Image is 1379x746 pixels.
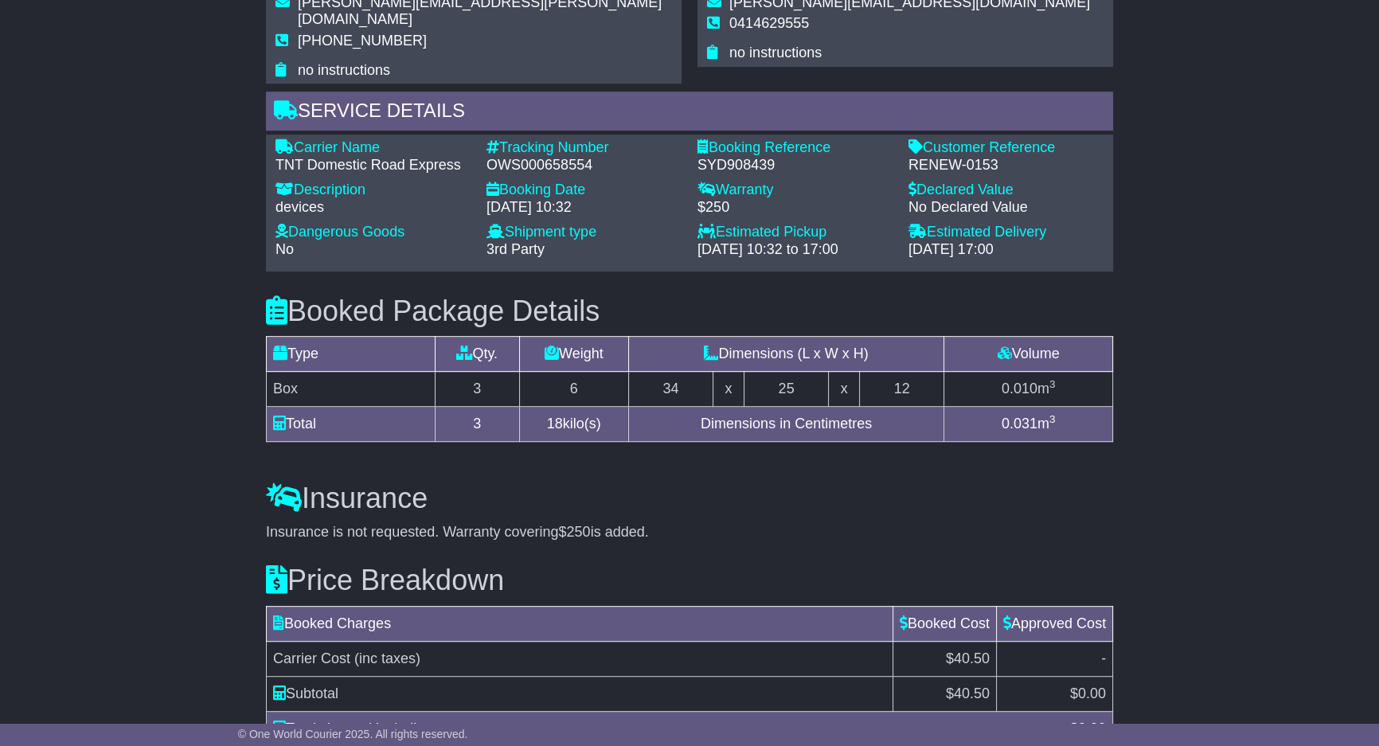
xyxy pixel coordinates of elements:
[266,482,1113,514] h3: Insurance
[1049,378,1056,390] sup: 3
[996,676,1112,711] td: $
[908,241,1104,259] div: [DATE] 17:00
[298,33,427,49] span: [PHONE_NUMBER]
[893,606,996,641] td: Booked Cost
[744,372,829,407] td: 25
[908,199,1104,217] div: No Declared Value
[908,224,1104,241] div: Estimated Delivery
[628,337,943,372] td: Dimensions (L x W x H)
[893,676,996,711] td: $
[697,139,893,157] div: Booking Reference
[266,92,1113,135] div: Service Details
[275,139,471,157] div: Carrier Name
[486,241,545,257] span: 3rd Party
[1078,721,1106,736] span: 0.00
[628,407,943,442] td: Dimensions in Centimetres
[275,182,471,199] div: Description
[238,728,468,740] span: © One World Courier 2025. All rights reserved.
[486,199,682,217] div: [DATE] 10:32
[354,650,420,666] span: (inc taxes)
[628,372,713,407] td: 34
[1002,416,1037,432] span: 0.031
[266,295,1113,327] h3: Booked Package Details
[273,650,350,666] span: Carrier Cost
[486,224,682,241] div: Shipment type
[1101,650,1106,666] span: -
[697,199,893,217] div: $250
[954,685,990,701] span: 40.50
[729,15,809,31] span: 0414629555
[729,45,822,61] span: no instructions
[1002,381,1037,396] span: 0.010
[860,372,944,407] td: 12
[1078,685,1106,701] span: 0.00
[697,241,893,259] div: [DATE] 10:32 to 17:00
[944,372,1113,407] td: m
[547,416,563,432] span: 18
[908,182,1104,199] div: Declared Value
[266,564,1113,596] h3: Price Breakdown
[265,718,1062,740] div: Total charged including taxes
[519,407,628,442] td: kilo(s)
[996,606,1112,641] td: Approved Cost
[559,524,591,540] span: $250
[713,372,744,407] td: x
[908,157,1104,174] div: RENEW-0153
[1062,718,1114,740] div: $
[486,157,682,174] div: OWS000658554
[697,157,893,174] div: SYD908439
[944,407,1113,442] td: m
[435,407,519,442] td: 3
[267,606,893,641] td: Booked Charges
[908,139,1104,157] div: Customer Reference
[298,62,390,78] span: no instructions
[435,337,519,372] td: Qty.
[435,372,519,407] td: 3
[275,224,471,241] div: Dangerous Goods
[944,337,1113,372] td: Volume
[697,182,893,199] div: Warranty
[275,199,471,217] div: devices
[519,337,628,372] td: Weight
[828,372,859,407] td: x
[267,407,436,442] td: Total
[946,650,990,666] span: $40.50
[267,676,893,711] td: Subtotal
[275,241,294,257] span: No
[519,372,628,407] td: 6
[275,157,471,174] div: TNT Domestic Road Express
[266,524,1113,541] div: Insurance is not requested. Warranty covering is added.
[267,372,436,407] td: Box
[697,224,893,241] div: Estimated Pickup
[486,139,682,157] div: Tracking Number
[486,182,682,199] div: Booking Date
[1049,413,1056,425] sup: 3
[267,337,436,372] td: Type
